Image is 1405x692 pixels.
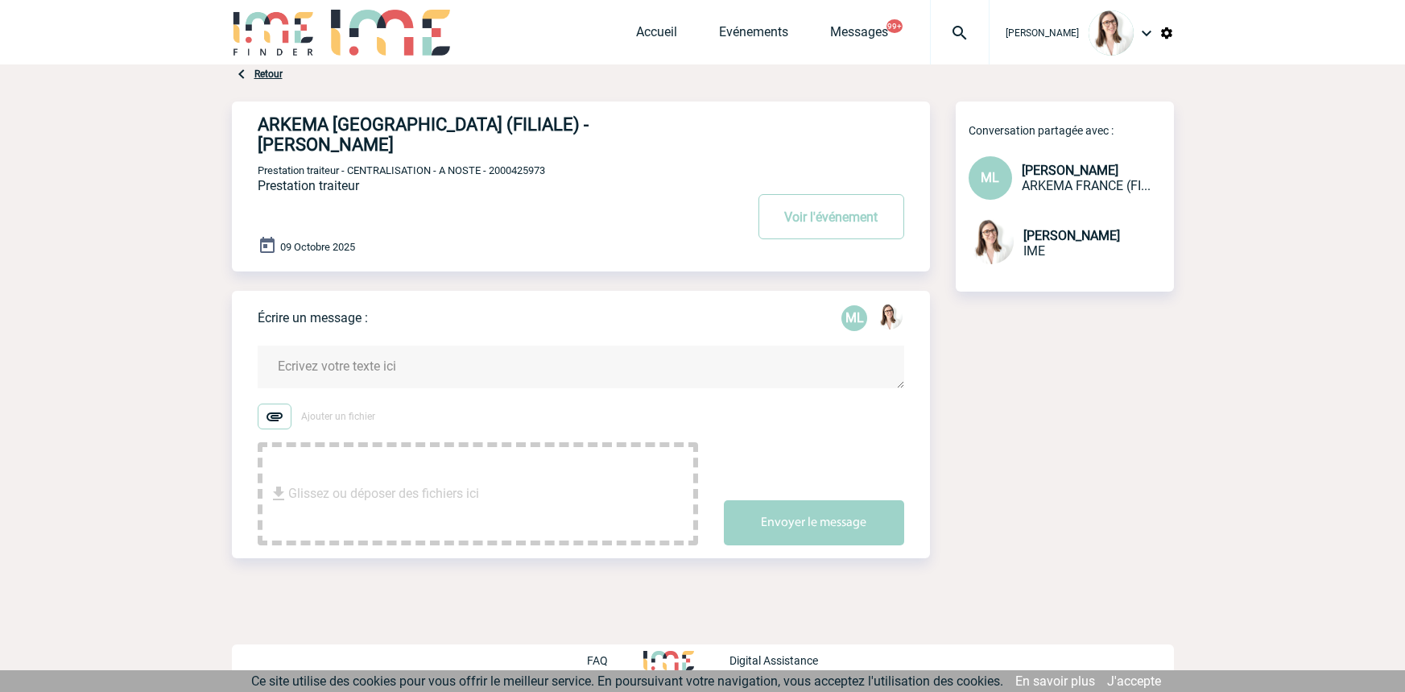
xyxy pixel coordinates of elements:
span: ML [981,170,999,185]
img: file_download.svg [269,484,288,503]
p: Digital Assistance [729,654,818,667]
img: http://www.idealmeetingsevents.fr/ [643,651,693,670]
span: Ce site utilise des cookies pour vous offrir le meilleur service. En poursuivant votre navigation... [251,673,1003,689]
div: Maïté LAMAISON [841,305,867,331]
a: En savoir plus [1015,673,1095,689]
span: [PERSON_NAME] [1022,163,1118,178]
h4: ARKEMA [GEOGRAPHIC_DATA] (FILIALE) - [PERSON_NAME] [258,114,696,155]
span: Prestation traiteur - CENTRALISATION - A NOSTE - 2000425973 [258,164,545,176]
a: Evénements [719,24,788,47]
a: Retour [254,68,283,80]
div: Bérengère LEMONNIER [877,304,903,333]
span: [PERSON_NAME] [1006,27,1079,39]
span: Glissez ou déposer des fichiers ici [288,454,479,534]
img: 122719-0.jpg [1089,10,1134,56]
span: IME [1023,243,1045,259]
button: Voir l'événement [758,194,904,239]
p: Conversation partagée avec : [969,124,1174,137]
span: 09 Octobre 2025 [280,241,355,253]
span: ARKEMA FRANCE (FILIALE) [1022,178,1151,193]
a: FAQ [587,652,643,667]
img: 122719-0.jpg [877,304,903,329]
span: Ajouter un fichier [301,411,375,422]
img: IME-Finder [232,10,316,56]
a: J'accepte [1107,673,1161,689]
p: FAQ [587,654,608,667]
p: Écrire un message : [258,310,368,325]
img: 122719-0.jpg [969,219,1014,264]
p: ML [841,305,867,331]
button: Envoyer le message [724,500,904,545]
a: Messages [830,24,888,47]
span: [PERSON_NAME] [1023,228,1120,243]
button: 99+ [886,19,903,33]
span: Prestation traiteur [258,178,359,193]
a: Accueil [636,24,677,47]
